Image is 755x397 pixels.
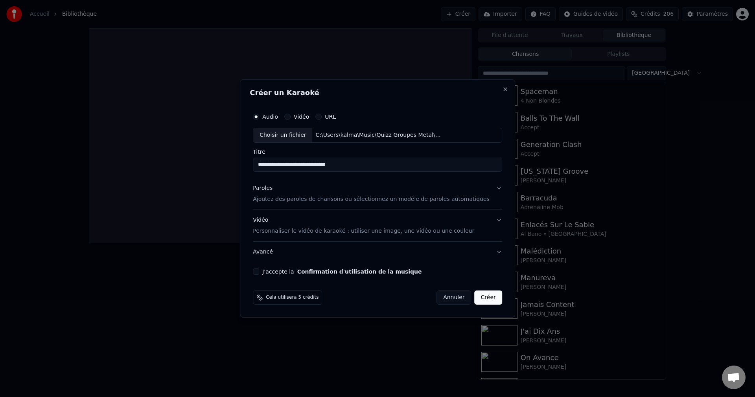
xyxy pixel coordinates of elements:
button: ParolesAjoutez des paroles de chansons ou sélectionnez un modèle de paroles automatiques [253,178,502,210]
p: Personnaliser le vidéo de karaoké : utiliser une image, une vidéo ou une couleur [253,227,474,235]
label: Vidéo [294,114,309,119]
button: VidéoPersonnaliser le vidéo de karaoké : utiliser une image, une vidéo ou une couleur [253,210,502,241]
label: Titre [253,149,502,154]
button: J'accepte la [297,269,422,274]
p: Ajoutez des paroles de chansons ou sélectionnez un modèle de paroles automatiques [253,195,490,203]
h2: Créer un Karaoké [250,89,505,96]
label: Audio [262,114,278,119]
div: Choisir un fichier [253,128,312,142]
label: J'accepte la [262,269,422,274]
button: Créer [475,290,502,305]
div: Vidéo [253,216,474,235]
button: Annuler [436,290,471,305]
label: URL [325,114,336,119]
div: Paroles [253,184,273,192]
button: Avancé [253,242,502,262]
span: Cela utilisera 5 crédits [266,294,319,301]
div: C:\Users\kalma\Music\Quizz Groupes Metal\Z - Metal\[PERSON_NAME] - Gudbuy T'Jane (Slade).mp3 [313,131,446,139]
